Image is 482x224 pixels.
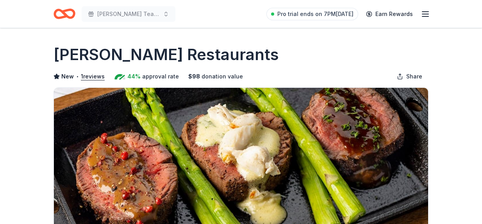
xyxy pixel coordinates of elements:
span: [PERSON_NAME] Team Annual Charity Golf Outing [97,9,160,19]
span: approval rate [142,72,179,81]
span: 44% [127,72,141,81]
a: Pro trial ends on 7PM[DATE] [266,8,358,20]
span: New [61,72,74,81]
a: Earn Rewards [361,7,418,21]
button: [PERSON_NAME] Team Annual Charity Golf Outing [82,6,175,22]
span: Pro trial ends on 7PM[DATE] [277,9,353,19]
button: Share [391,69,428,84]
a: Home [54,5,75,23]
h1: [PERSON_NAME] Restaurants [54,44,279,66]
span: donation value [202,72,243,81]
button: 1reviews [81,72,105,81]
span: $ 98 [188,72,200,81]
span: Share [406,72,422,81]
span: • [76,73,79,80]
